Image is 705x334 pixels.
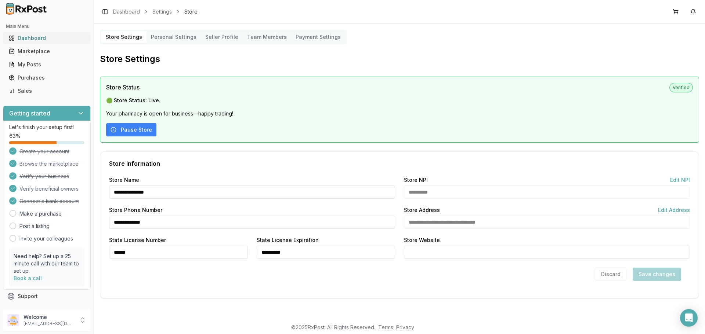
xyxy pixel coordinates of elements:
[3,303,91,316] button: Feedback
[100,53,699,65] h2: Store Settings
[6,45,88,58] a: Marketplace
[6,84,88,98] a: Sales
[9,124,84,131] p: Let's finish your setup first!
[152,8,172,15] a: Settings
[9,61,85,68] div: My Posts
[19,210,62,217] a: Make a purchase
[106,83,140,92] span: Store Status
[23,313,75,321] p: Welcome
[6,23,88,29] h2: Main Menu
[291,31,345,43] button: Payment Settings
[106,97,693,104] p: 🟢 Store Status: Live.
[243,31,291,43] button: Team Members
[257,238,319,243] label: State License Expiration
[7,314,19,326] img: User avatar
[113,8,140,15] a: Dashboard
[3,290,91,303] button: Support
[109,177,139,183] label: Store Name
[147,31,201,43] button: Personal Settings
[14,275,42,281] a: Book a call
[6,32,88,45] a: Dashboard
[184,8,198,15] span: Store
[19,148,69,155] span: Create your account
[680,309,698,327] div: Open Intercom Messenger
[9,34,85,42] div: Dashboard
[396,324,414,330] a: Privacy
[404,177,428,183] label: Store NPI
[404,208,440,213] label: Store Address
[23,321,75,327] p: [EMAIL_ADDRESS][DOMAIN_NAME]
[109,208,162,213] label: Store Phone Number
[3,3,50,15] img: RxPost Logo
[18,306,43,313] span: Feedback
[378,324,393,330] a: Terms
[3,59,91,70] button: My Posts
[109,238,166,243] label: State License Number
[3,45,91,57] button: Marketplace
[14,253,80,275] p: Need help? Set up a 25 minute call with our team to set up.
[9,87,85,95] div: Sales
[3,85,91,97] button: Sales
[106,123,156,136] button: Pause Store
[6,71,88,84] a: Purchases
[404,238,440,243] label: Store Website
[3,32,91,44] button: Dashboard
[19,223,50,230] a: Post a listing
[19,185,79,192] span: Verify beneficial owners
[6,58,88,71] a: My Posts
[9,109,50,118] h3: Getting started
[3,72,91,84] button: Purchases
[669,83,693,92] span: Verified
[19,173,69,180] span: Verify your business
[113,8,198,15] nav: breadcrumb
[106,110,693,117] p: Your pharmacy is open for business—happy trading!
[9,132,21,140] span: 63 %
[9,74,85,81] div: Purchases
[19,160,79,168] span: Browse the marketplace
[101,31,147,43] button: Store Settings
[109,161,690,166] div: Store Information
[19,235,73,242] a: Invite your colleagues
[9,48,85,55] div: Marketplace
[19,198,79,205] span: Connect a bank account
[201,31,243,43] button: Seller Profile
